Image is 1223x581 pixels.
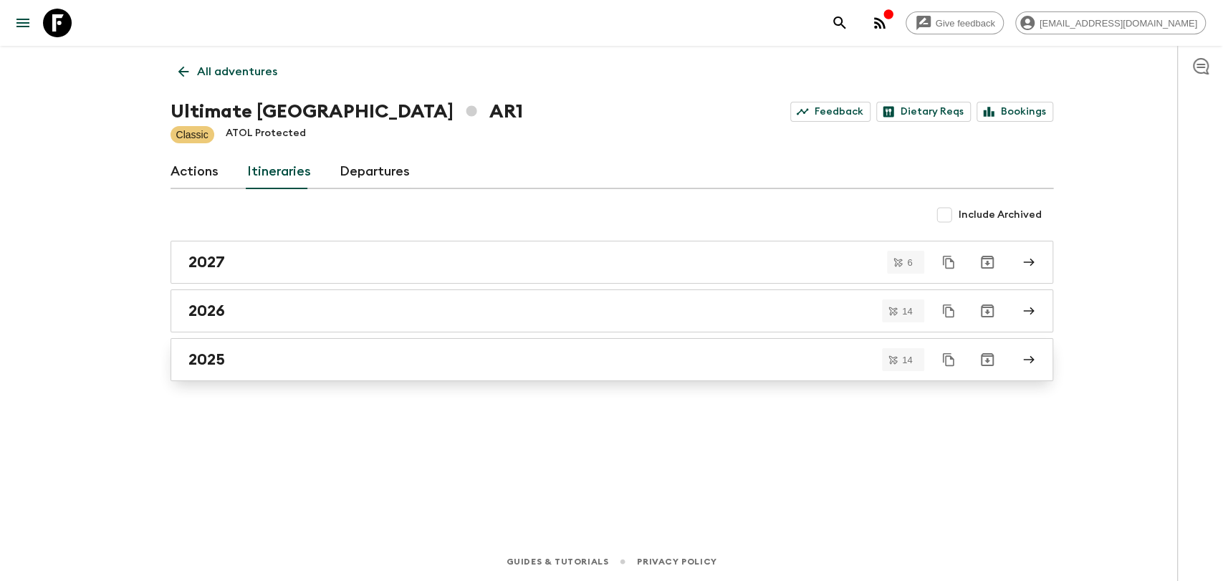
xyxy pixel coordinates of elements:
[973,297,1002,325] button: Archive
[906,11,1004,34] a: Give feedback
[637,554,716,570] a: Privacy Policy
[928,18,1003,29] span: Give feedback
[973,248,1002,277] button: Archive
[936,249,961,275] button: Duplicate
[876,102,971,122] a: Dietary Reqs
[936,347,961,373] button: Duplicate
[506,554,608,570] a: Guides & Tutorials
[188,350,225,369] h2: 2025
[790,102,871,122] a: Feedback
[171,57,285,86] a: All adventures
[226,126,306,143] p: ATOL Protected
[197,63,277,80] p: All adventures
[171,155,219,189] a: Actions
[188,302,225,320] h2: 2026
[171,338,1053,381] a: 2025
[1015,11,1206,34] div: [EMAIL_ADDRESS][DOMAIN_NAME]
[171,97,523,126] h1: Ultimate [GEOGRAPHIC_DATA] AR1
[893,307,921,316] span: 14
[973,345,1002,374] button: Archive
[340,155,410,189] a: Departures
[893,355,921,365] span: 14
[936,298,961,324] button: Duplicate
[1032,18,1205,29] span: [EMAIL_ADDRESS][DOMAIN_NAME]
[959,208,1042,222] span: Include Archived
[188,253,225,272] h2: 2027
[898,258,921,267] span: 6
[171,289,1053,332] a: 2026
[247,155,311,189] a: Itineraries
[171,241,1053,284] a: 2027
[176,128,208,142] p: Classic
[9,9,37,37] button: menu
[977,102,1053,122] a: Bookings
[825,9,854,37] button: search adventures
